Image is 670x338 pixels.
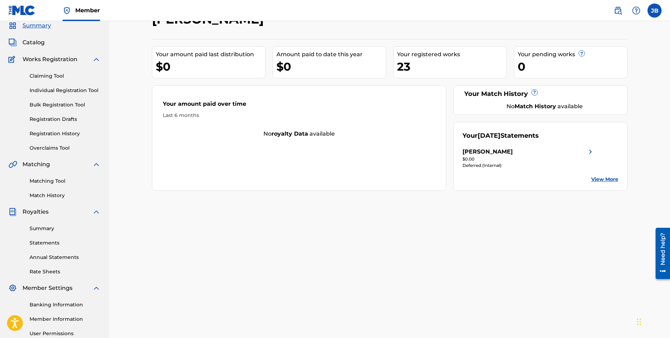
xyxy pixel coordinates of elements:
[397,50,506,59] div: Your registered works
[591,176,618,183] a: View More
[650,225,670,281] iframe: Resource Center
[30,72,101,80] a: Claiming Tool
[614,6,622,15] img: search
[23,284,72,292] span: Member Settings
[23,208,49,216] span: Royalties
[532,90,537,95] span: ?
[462,148,513,156] div: [PERSON_NAME]
[276,59,386,74] div: $0
[30,116,101,123] a: Registration Drafts
[30,130,101,137] a: Registration History
[518,50,627,59] div: Your pending works
[586,148,595,156] img: right chevron icon
[30,254,101,261] a: Annual Statements
[30,101,101,109] a: Bulk Registration Tool
[8,55,18,64] img: Works Registration
[23,55,77,64] span: Works Registration
[30,177,101,185] a: Matching Tool
[30,144,101,152] a: Overclaims Tool
[8,5,36,15] img: MLC Logo
[30,192,101,199] a: Match History
[8,21,51,30] a: SummarySummary
[471,102,618,111] div: No available
[8,21,17,30] img: Summary
[30,225,101,232] a: Summary
[629,4,643,18] div: Help
[63,6,71,15] img: Top Rightsholder
[30,316,101,323] a: Member Information
[92,208,101,216] img: expand
[30,239,101,247] a: Statements
[156,59,265,74] div: $0
[8,38,17,47] img: Catalog
[478,132,500,139] span: [DATE]
[163,100,436,112] div: Your amount paid over time
[647,4,662,18] div: User Menu
[30,301,101,308] a: Banking Information
[635,304,670,338] iframe: Chat Widget
[30,330,101,337] a: User Permissions
[23,160,50,169] span: Matching
[579,51,585,56] span: ?
[518,59,627,74] div: 0
[462,162,595,169] div: Deferred (Internal)
[515,103,556,110] strong: Match History
[8,284,17,292] img: Member Settings
[462,148,595,169] a: [PERSON_NAME]right chevron icon$0.00Deferred (Internal)
[397,59,506,74] div: 23
[632,6,640,15] img: help
[462,156,595,162] div: $0.00
[92,284,101,292] img: expand
[92,160,101,169] img: expand
[272,130,308,137] strong: royalty data
[276,50,386,59] div: Amount paid to date this year
[156,50,265,59] div: Your amount paid last distribution
[75,6,100,14] span: Member
[163,112,436,119] div: Last 6 months
[8,208,17,216] img: Royalties
[8,38,45,47] a: CatalogCatalog
[462,131,539,141] div: Your Statements
[92,55,101,64] img: expand
[152,130,446,138] div: No available
[462,89,618,99] div: Your Match History
[8,160,17,169] img: Matching
[23,21,51,30] span: Summary
[611,4,625,18] a: Public Search
[30,268,101,275] a: Rate Sheets
[30,87,101,94] a: Individual Registration Tool
[23,38,45,47] span: Catalog
[637,311,641,332] div: Drag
